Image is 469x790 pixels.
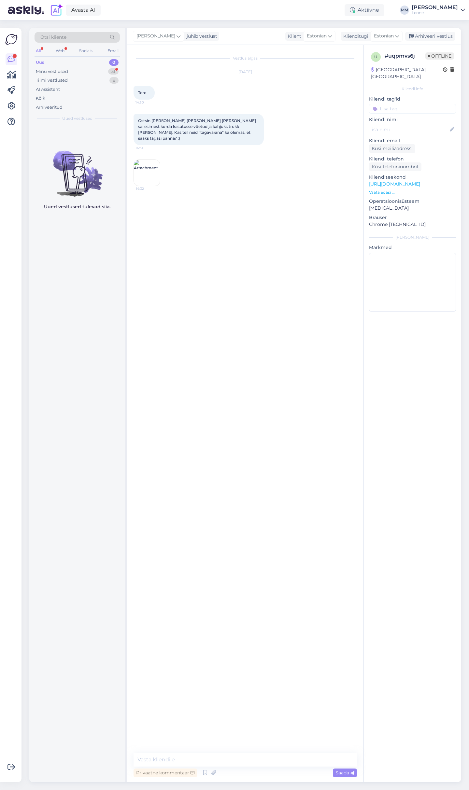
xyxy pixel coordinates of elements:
[35,47,42,55] div: All
[106,47,120,55] div: Email
[369,234,456,240] div: [PERSON_NAME]
[134,160,160,186] img: Attachment
[369,144,415,153] div: Küsi meiliaadressi
[369,162,421,171] div: Küsi telefoninumbrit
[36,59,44,66] div: Uus
[369,214,456,221] p: Brauser
[412,5,465,15] a: [PERSON_NAME]Lenne
[369,126,448,133] input: Lisa nimi
[369,189,456,195] p: Vaata edasi ...
[36,95,45,102] div: Kõik
[54,47,66,55] div: Web
[374,33,394,40] span: Estonian
[345,4,384,16] div: Aktiivne
[108,68,119,75] div: 31
[138,118,257,141] span: Ostsin [PERSON_NAME] [PERSON_NAME] [PERSON_NAME] sai esimest korda kasutusse võetud ja kahjuks tr...
[36,68,68,75] div: Minu vestlused
[135,100,160,105] span: 14:30
[369,86,456,92] div: Kliendi info
[412,5,458,10] div: [PERSON_NAME]
[369,116,456,123] p: Kliendi nimi
[369,137,456,144] p: Kliendi email
[184,33,217,40] div: juhib vestlust
[369,244,456,251] p: Märkmed
[78,47,94,55] div: Socials
[50,3,63,17] img: explore-ai
[369,96,456,103] p: Kliendi tag'id
[374,54,377,59] span: u
[307,33,327,40] span: Estonian
[36,86,60,93] div: AI Assistent
[385,52,425,60] div: # uqpmvs6j
[369,198,456,205] p: Operatsioonisüsteem
[369,205,456,212] p: [MEDICAL_DATA]
[369,156,456,162] p: Kliendi telefon
[66,5,101,16] a: Avasta AI
[36,104,63,111] div: Arhiveeritud
[341,33,368,40] div: Klienditugi
[369,221,456,228] p: Chrome [TECHNICAL_ID]
[134,769,197,777] div: Privaatne kommentaar
[285,33,301,40] div: Klient
[369,104,456,114] input: Lisa tag
[29,139,125,198] img: No chats
[62,116,92,121] span: Uued vestlused
[371,66,443,80] div: [GEOGRAPHIC_DATA], [GEOGRAPHIC_DATA]
[335,770,354,776] span: Saada
[400,6,409,15] div: MM
[36,77,68,84] div: Tiimi vestlused
[412,10,458,15] div: Lenne
[134,69,357,75] div: [DATE]
[40,34,66,41] span: Otsi kliente
[369,181,420,187] a: [URL][DOMAIN_NAME]
[135,146,160,150] span: 14:31
[109,77,119,84] div: 8
[405,32,455,41] div: Arhiveeri vestlus
[136,186,160,191] span: 14:32
[109,59,119,66] div: 0
[5,33,18,46] img: Askly Logo
[44,203,111,210] p: Uued vestlused tulevad siia.
[369,174,456,181] p: Klienditeekond
[134,55,357,61] div: Vestlus algas
[136,33,175,40] span: [PERSON_NAME]
[425,52,454,60] span: Offline
[138,90,146,95] span: Tere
